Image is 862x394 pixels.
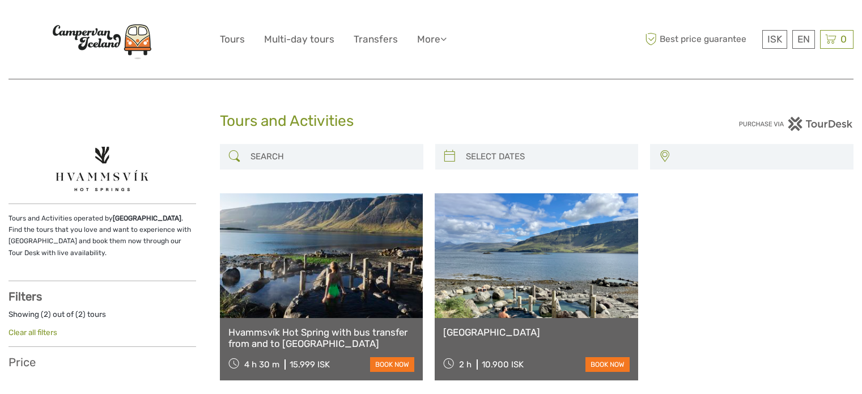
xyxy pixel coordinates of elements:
[459,359,472,370] span: 2 h
[443,327,629,338] a: [GEOGRAPHIC_DATA]
[482,359,524,370] div: 10.900 ISK
[40,16,164,63] img: Scandinavian Travel
[9,309,196,327] div: Showing ( ) out of ( ) tours
[767,33,782,45] span: ISK
[461,147,633,167] input: SELECT DATES
[370,357,414,372] a: book now
[9,328,57,337] a: Clear all filters
[417,31,447,48] a: More
[113,214,181,222] strong: [GEOGRAPHIC_DATA]
[244,359,279,370] span: 4 h 30 m
[839,33,848,45] span: 0
[9,355,196,369] h3: Price
[290,359,330,370] div: 15.999 ISK
[354,31,398,48] a: Transfers
[44,309,48,320] label: 2
[53,144,151,195] img: 38443-1_logo_thumbnail.jpg
[585,357,630,372] a: book now
[642,30,759,49] span: Best price guarantee
[220,112,643,130] h1: Tours and Activities
[738,117,853,131] img: PurchaseViaTourDesk.png
[9,290,42,303] strong: Filters
[78,309,83,320] label: 2
[9,213,196,259] p: Tours and Activities operated by . Find the tours that you love and want to experience with [GEOG...
[264,31,334,48] a: Multi-day tours
[220,31,245,48] a: Tours
[792,30,815,49] div: EN
[246,147,418,167] input: SEARCH
[228,327,414,350] a: Hvammsvík Hot Spring with bus transfer from and to [GEOGRAPHIC_DATA]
